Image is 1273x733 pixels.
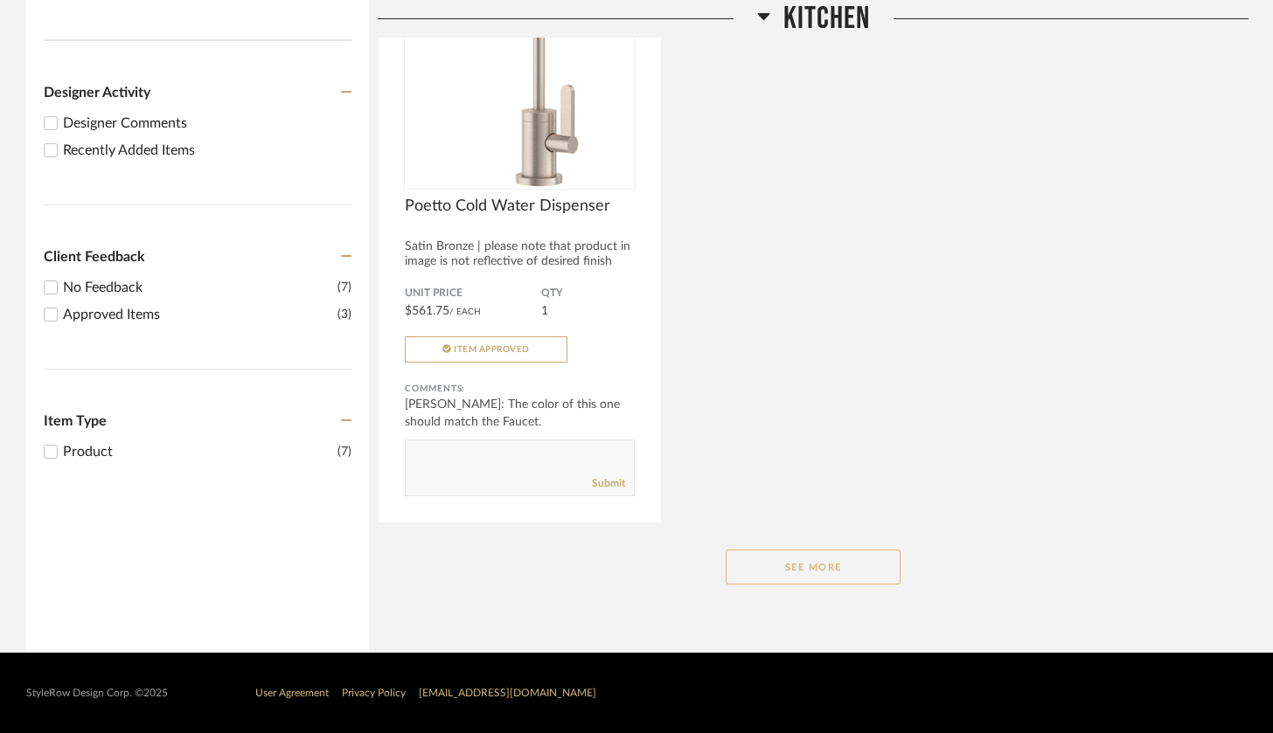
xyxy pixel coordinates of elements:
div: (7) [337,277,351,298]
div: No Feedback [63,277,337,298]
span: Client Feedback [44,250,145,264]
span: Item Approved [454,345,530,354]
div: Comments: [405,380,635,398]
button: See More [726,550,901,584]
div: (3) [337,304,351,325]
span: 1 [541,305,548,317]
span: / Each [449,308,481,316]
div: Product [63,441,337,462]
span: Poetto Cold Water Dispenser [405,197,635,216]
div: Recently Added Items [63,140,351,161]
div: Designer Comments [63,113,351,134]
span: $561.75 [405,305,449,317]
span: Item Type [44,414,107,428]
span: Unit Price [405,287,541,301]
a: Submit [592,476,625,491]
div: (7) [337,441,351,462]
div: Approved Items [63,304,337,325]
a: Privacy Policy [342,688,406,698]
div: StyleRow Design Corp. ©2025 [26,687,168,700]
span: Designer Activity [44,86,150,100]
div: [PERSON_NAME]: The color of this one should match the Faucet. [405,396,635,431]
span: QTY [541,287,635,301]
a: User Agreement [255,688,329,698]
button: Item Approved [405,336,567,363]
div: Satin Bronze | please note that product in image is not reflective of desired finish [405,239,635,269]
a: [EMAIL_ADDRESS][DOMAIN_NAME] [419,688,596,698]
